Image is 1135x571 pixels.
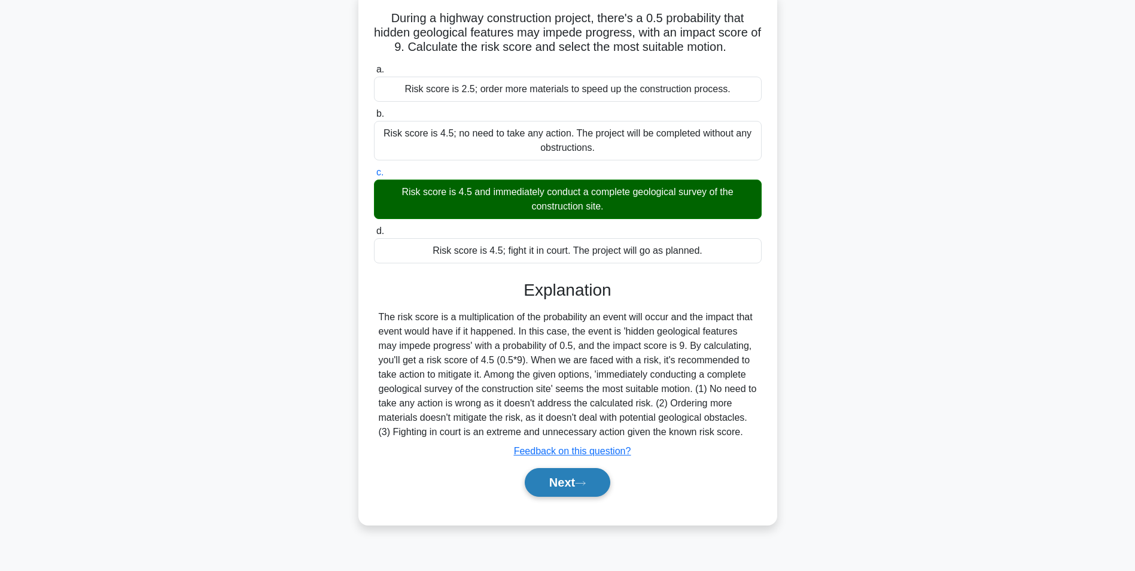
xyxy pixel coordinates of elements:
div: Risk score is 2.5; order more materials to speed up the construction process. [374,77,762,102]
a: Feedback on this question? [514,446,631,456]
span: c. [376,167,384,177]
span: b. [376,108,384,119]
button: Next [525,468,610,497]
h5: During a highway construction project, there's a 0.5 probability that hidden geological features ... [373,11,763,55]
span: a. [376,64,384,74]
h3: Explanation [381,280,754,300]
span: d. [376,226,384,236]
div: Risk score is 4.5; fight it in court. The project will go as planned. [374,238,762,263]
div: The risk score is a multiplication of the probability an event will occur and the impact that eve... [379,310,757,439]
div: Risk score is 4.5 and immediately conduct a complete geological survey of the construction site. [374,180,762,219]
div: Risk score is 4.5; no need to take any action. The project will be completed without any obstruct... [374,121,762,160]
